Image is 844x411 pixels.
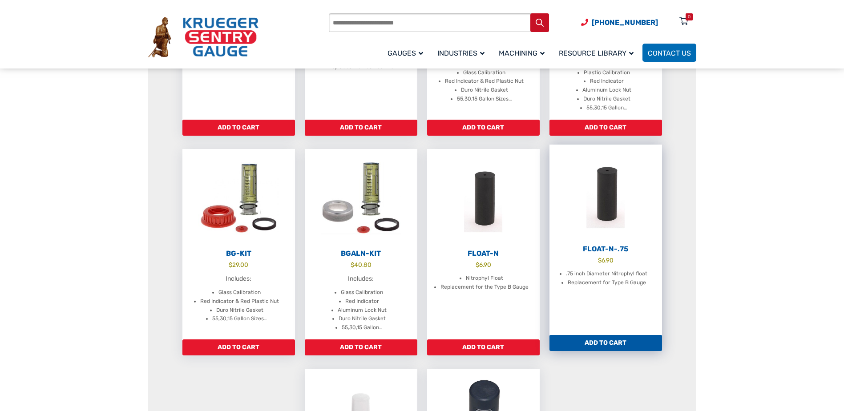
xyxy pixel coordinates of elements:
span: $ [351,261,354,268]
li: Duro Nitrile Gasket [583,95,630,104]
li: Nitrophyl Float [466,274,503,283]
li: 55,30,15 Gallon Sizes… [457,95,512,104]
li: Red Indicator & Red Plastic Nut [445,77,524,86]
a: Add to cart: “ALN” [305,120,417,136]
li: Aluminum Lock Nut [338,306,387,315]
img: Float-N [549,145,662,242]
a: Resource Library [553,42,642,63]
span: $ [476,261,479,268]
p: Includes: [191,274,286,284]
a: BGALN-Kit $40.80 Includes: Glass Calibration Red Indicator Aluminum Lock Nut Duro Nitrile Gasket ... [305,149,417,339]
span: $ [229,261,232,268]
img: Krueger Sentry Gauge [148,17,258,58]
h2: Float-N-.75 [549,245,662,254]
h2: Float-N [427,249,540,258]
li: Red Indicator & Red Plastic Nut [200,297,279,306]
li: Replacement for Type B Gauge [568,278,646,287]
a: Add to cart: “BGALN-Kit” [305,339,417,355]
bdi: 40.80 [351,261,372,268]
li: Duro Nitrile Gasket [339,314,386,323]
bdi: 6.90 [476,261,491,268]
li: Red Indicator [590,77,624,86]
li: Plastic Calibration [584,68,630,77]
h2: BG-Kit [182,249,295,258]
li: Duro Nitrile Gasket [216,306,263,315]
img: Float-N [427,149,540,247]
li: Replacement for the Type B Gauge [440,283,529,292]
h2: BGALN-Kit [305,249,417,258]
p: Includes: [314,274,408,284]
span: Resource Library [559,49,634,57]
a: Add to cart: “BG-Kit” [182,339,295,355]
a: BG-Kit $29.00 Includes: Glass Calibration Red Indicator & Red Plastic Nut Duro Nitrile Gasket 55,... [182,149,295,339]
li: .75 inch Diameter Nitrophyl float [566,270,647,278]
li: 55,30,15 Gallon… [342,323,382,332]
img: BGALN-Kit [305,149,417,247]
a: Add to cart: “Float-N” [427,339,540,355]
bdi: 29.00 [229,261,248,268]
a: Gauges [382,42,432,63]
li: Glass Calibration [463,68,505,77]
li: Aluminum Lock Nut [582,86,631,95]
a: Float-N $6.90 Nitrophyl Float Replacement for the Type B Gauge [427,149,540,339]
a: Phone Number (920) 434-8860 [581,17,658,28]
li: Glass Calibration [341,288,383,297]
span: Industries [437,49,485,57]
span: Gauges [388,49,423,57]
li: Red Indicator [345,297,379,306]
li: Glass Calibration [218,288,261,297]
a: Add to cart: “B-Kit” [427,120,540,136]
a: Contact Us [642,44,696,62]
img: BG-Kit [182,149,295,247]
li: Duro Nitrile Gasket [461,86,508,95]
span: Machining [499,49,545,57]
bdi: 6.90 [598,257,614,264]
a: Add to cart: “Float-N-.75” [549,335,662,351]
span: [PHONE_NUMBER] [592,18,658,27]
a: Industries [432,42,493,63]
a: Add to cart: “BALN-Kit” [549,120,662,136]
li: 55,30,15 Gallon… [586,104,627,113]
span: $ [598,257,602,264]
a: Float-N-.75 $6.90 .75 inch Diameter Nitrophyl float Replacement for Type B Gauge [549,145,662,335]
a: Machining [493,42,553,63]
a: Add to cart: “ALG” [182,120,295,136]
div: 0 [688,13,691,20]
li: 55,30,15 Gallon Sizes… [212,314,267,323]
span: Contact Us [648,49,691,57]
